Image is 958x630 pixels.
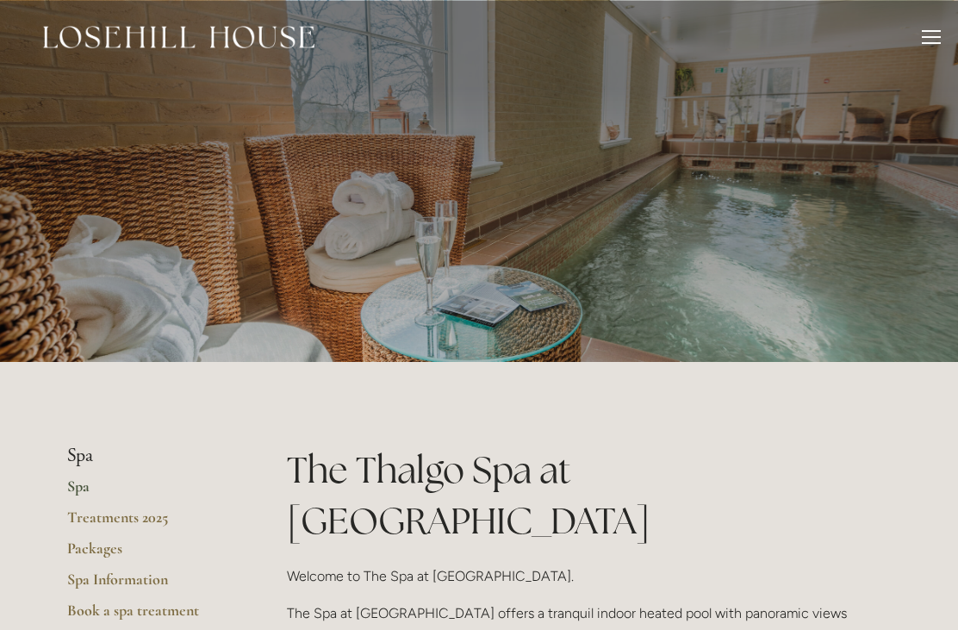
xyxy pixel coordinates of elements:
a: Spa [67,477,232,508]
h1: The Thalgo Spa at [GEOGRAPHIC_DATA] [287,445,891,546]
li: Spa [67,445,232,467]
a: Treatments 2025 [67,508,232,539]
a: Packages [67,539,232,570]
a: Spa Information [67,570,232,601]
img: Losehill House [43,26,314,48]
p: Welcome to The Spa at [GEOGRAPHIC_DATA]. [287,565,891,588]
